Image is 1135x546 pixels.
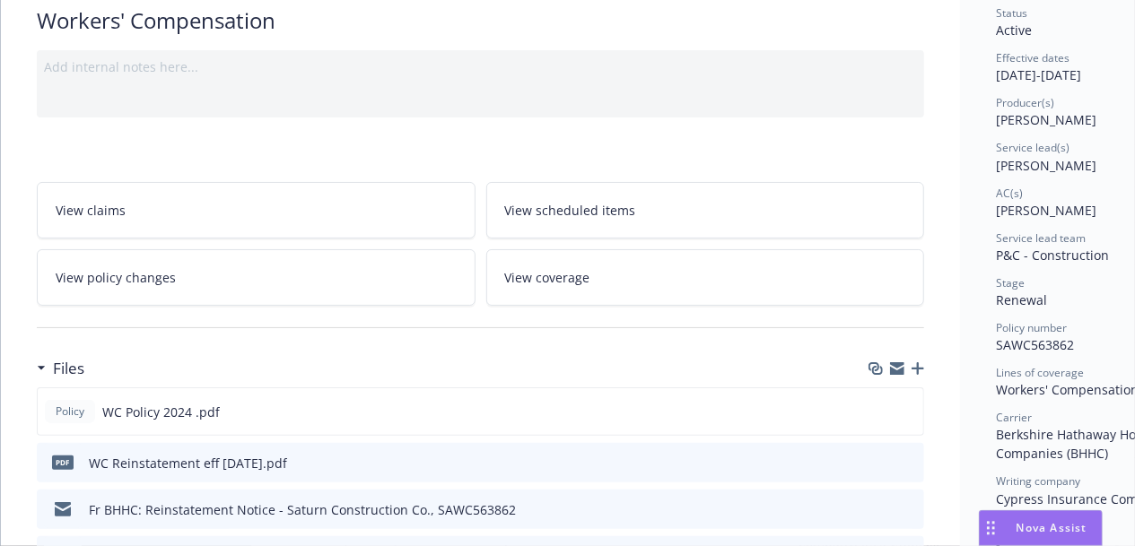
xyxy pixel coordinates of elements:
[996,157,1096,174] span: [PERSON_NAME]
[901,454,917,472] button: preview file
[44,57,917,76] div: Add internal notes here...
[979,510,1103,546] button: Nova Assist
[996,50,1070,65] span: Effective dates
[996,247,1109,264] span: P&C - Construction
[37,5,924,36] div: Workers' Compensation
[37,182,476,238] a: View claims
[996,95,1054,110] span: Producer(s)
[89,454,287,472] div: WC Reinstatement eff [DATE].pdf
[996,320,1067,335] span: Policy number
[996,22,1032,39] span: Active
[1017,520,1087,535] span: Nova Assist
[56,268,176,287] span: View policy changes
[102,403,220,421] span: WC Policy 2024 .pdf
[486,249,925,306] a: View coverage
[996,140,1070,155] span: Service lead(s)
[901,500,917,519] button: preview file
[996,186,1023,201] span: AC(s)
[996,230,1086,246] span: Service lead team
[996,111,1096,128] span: [PERSON_NAME]
[871,403,886,421] button: download file
[996,275,1025,290] span: Stage
[52,403,88,420] span: Policy
[872,454,886,472] button: download file
[53,357,84,380] h3: Files
[996,5,1027,21] span: Status
[37,249,476,306] a: View policy changes
[52,455,74,469] span: pdf
[505,268,590,287] span: View coverage
[996,336,1074,353] span: SAWC563862
[996,365,1084,380] span: Lines of coverage
[56,201,126,220] span: View claims
[980,511,1002,545] div: Drag to move
[505,201,636,220] span: View scheduled items
[996,291,1047,308] span: Renewal
[996,473,1080,489] span: Writing company
[37,357,84,380] div: Files
[996,202,1096,219] span: [PERSON_NAME]
[900,403,916,421] button: preview file
[89,500,516,519] div: Fr BHHC: Reinstatement Notice - Saturn Construction Co., SAWC563862
[486,182,925,238] a: View scheduled items
[996,410,1032,425] span: Carrier
[872,500,886,519] button: download file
